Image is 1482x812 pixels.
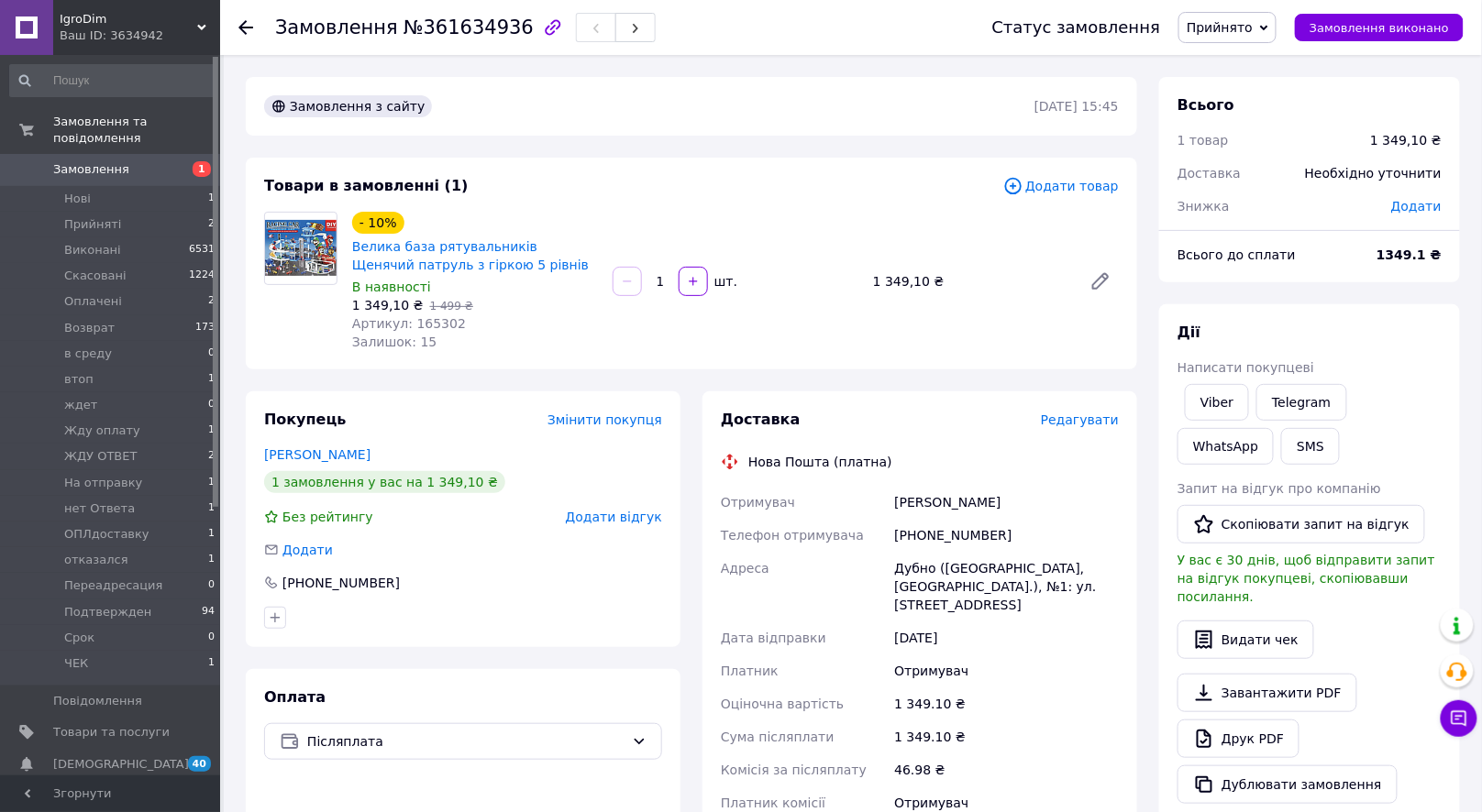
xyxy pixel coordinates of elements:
button: Видати чек [1178,620,1314,659]
span: Прийняті [64,216,121,233]
span: Додати відгук [566,510,662,524]
a: Велика база рятувальників Щенячий патруль з гіркою 5 рівнів [352,239,589,272]
span: 1 [208,655,215,672]
span: Возврат [64,320,115,336]
div: Дубно ([GEOGRAPHIC_DATA], [GEOGRAPHIC_DATA].), №1: ул. [STREET_ADDRESS] [890,552,1123,621]
span: отказался [64,552,128,568]
div: Отримувач [890,654,1123,687]
span: 173 [195,320,215,336]
span: 1 [208,552,215,568]
a: Завантажити PDF [1178,674,1357,712]
span: 0 [208,577,215,594]
button: Замовлення виконано [1295,14,1464,41]
span: 1224 [189,268,215,284]
span: 40 [188,756,211,772]
span: Додати [1391,199,1442,214]
span: Переадресация [64,577,162,594]
span: Замовлення виконано [1310,21,1449,35]
img: Велика база рятувальників Щенячий патруль з гіркою 5 рівнів [265,220,337,276]
span: 2 [208,293,215,310]
span: Подтвержден [64,604,151,620]
span: Отримувач [721,495,795,510]
span: Всього [1178,96,1234,114]
span: У вас є 30 днів, щоб відправити запит на відгук покупцеві, скопіювавши посилання. [1178,553,1435,604]
span: Додати товар [1003,176,1119,196]
span: 6531 [189,242,215,258]
span: Покупець [264,411,347,428]
span: №361634936 [404,16,534,38]
button: SMS [1281,428,1340,465]
span: Повідомлення [53,693,142,709]
a: Telegram [1256,384,1346,421]
span: ЖДУ ОТВЕТ [64,448,137,465]
span: Редагувати [1041,412,1119,427]
span: 1 [208,475,215,491]
span: Срок [64,630,94,646]
span: 1 [208,191,215,207]
b: 1349.1 ₴ [1377,247,1442,262]
span: 1 [193,161,211,177]
span: Платник [721,664,779,678]
button: Чат з покупцем [1441,700,1477,737]
span: 94 [202,604,215,620]
span: Дата відправки [721,631,826,645]
div: 1 349.10 ₴ [890,687,1123,720]
button: Дублювати замовлення [1178,765,1398,804]
span: Доставка [1178,166,1241,181]
span: 0 [208,346,215,362]
span: В наявності [352,280,431,294]
span: 1 [208,500,215,517]
span: Адреса [721,561,769,576]
div: Нова Пошта (платна) [744,453,897,471]
a: Друк PDF [1178,719,1300,758]
time: [DATE] 15:45 [1034,99,1119,114]
span: Артикул: 165302 [352,316,466,331]
div: [PHONE_NUMBER] [890,519,1123,552]
div: Статус замовлення [992,18,1161,37]
span: 1 [208,526,215,543]
div: 1 349.10 ₴ [890,720,1123,753]
a: Viber [1185,384,1249,421]
span: ОПЛдоставку [64,526,149,543]
span: Запит на відгук про компанію [1178,481,1381,496]
span: Сума післяплати [721,730,835,744]
span: 1 товар [1178,133,1229,148]
span: 0 [208,397,215,413]
a: Редагувати [1082,263,1119,300]
div: Замовлення з сайту [264,95,432,117]
span: в среду [64,346,112,362]
input: Пошук [9,64,216,97]
div: [PHONE_NUMBER] [281,574,402,592]
span: 1 499 ₴ [430,300,473,313]
div: 46.98 ₴ [890,753,1123,786]
span: Додати [282,543,333,557]
span: Знижка [1178,199,1230,214]
span: нет Ответа [64,500,135,517]
span: 1 [208,422,215,439]
span: Післяплата [307,731,625,752]
div: [DATE] [890,621,1123,654]
div: Необхідно уточнити [1294,153,1453,193]
span: IgroDim [60,11,197,27]
span: Замовлення [53,161,129,178]
span: Виконані [64,242,121,258]
a: [PERSON_NAME] [264,447,370,462]
span: Оплачені [64,293,122,310]
div: шт. [710,272,739,291]
button: Скопіювати запит на відгук [1178,505,1425,543]
span: На отправку [64,475,142,491]
span: 2 [208,216,215,233]
div: Ваш ID: 3634942 [60,27,220,44]
span: Написати покупцеві [1178,360,1314,375]
div: 1 349,10 ₴ [866,269,1075,294]
span: Скасовані [64,268,127,284]
span: Нові [64,191,91,207]
span: ждет [64,397,97,413]
span: 1 349,10 ₴ [352,298,424,313]
span: Замовлення [275,16,398,38]
div: 1 349,10 ₴ [1370,131,1442,149]
span: Замовлення та повідомлення [53,114,220,147]
span: Телефон отримувача [721,528,864,543]
span: Доставка [721,411,801,428]
span: Товари в замовленні (1) [264,177,469,194]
